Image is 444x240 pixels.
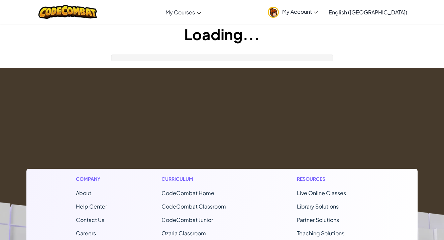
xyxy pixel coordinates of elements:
[76,230,96,237] a: Careers
[161,230,206,237] a: Ozaria Classroom
[329,9,407,16] span: English ([GEOGRAPHIC_DATA])
[76,175,107,182] h1: Company
[297,189,346,196] a: Live Online Classes
[297,230,344,237] a: Teaching Solutions
[38,5,97,19] img: CodeCombat logo
[161,216,213,223] a: CodeCombat Junior
[282,8,318,15] span: My Account
[161,189,214,196] span: CodeCombat Home
[297,216,339,223] a: Partner Solutions
[76,189,91,196] a: About
[297,203,339,210] a: Library Solutions
[325,3,411,21] a: English ([GEOGRAPHIC_DATA])
[264,1,321,22] a: My Account
[165,9,195,16] span: My Courses
[162,3,204,21] a: My Courses
[161,175,242,182] h1: Curriculum
[0,24,444,45] h1: Loading...
[268,7,279,18] img: avatar
[297,175,368,182] h1: Resources
[76,203,107,210] a: Help Center
[76,216,104,223] span: Contact Us
[161,203,226,210] a: CodeCombat Classroom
